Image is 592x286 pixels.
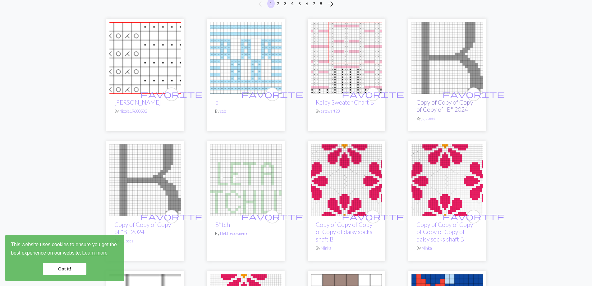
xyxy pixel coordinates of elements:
img: "B" 2024 [411,22,483,94]
p: By [114,238,176,244]
p: By [416,245,478,251]
span: favorite [443,212,505,221]
img: Daisy socks shaft [311,144,382,216]
img: Elsa B [109,22,181,94]
a: b [210,54,282,60]
a: "B" 2024 [411,54,483,60]
button: favourite [366,210,380,223]
button: favourite [265,87,279,101]
img: B*tch [210,144,282,216]
a: b [215,99,218,106]
a: Minka [421,246,432,251]
i: favourite [443,210,505,223]
button: favourite [467,87,480,101]
a: Kelby Sweater Chart B [316,99,374,106]
div: cookieconsent [5,235,124,281]
img: Daisy socks shaft [411,144,483,216]
a: B*tch [210,176,282,182]
p: By [114,108,176,114]
span: favorite [241,212,303,221]
img: Kelby Sweater Chart B [311,22,382,94]
button: favourite [165,87,178,101]
a: [PERSON_NAME] [114,99,161,106]
a: Kelby Sweater Chart B [311,54,382,60]
a: jujubees [421,116,435,121]
a: Copy of Copy of Copy of "B" 2024 [114,221,171,235]
a: Copy of Copy of Copy of Copy of daisy socks shaft B [316,221,372,242]
a: "B" 2024 [109,176,181,182]
img: b [210,22,282,94]
a: Minka [321,246,331,251]
a: Debbiedowneroo [220,231,248,236]
img: "B" 2024 [109,144,181,216]
button: favourite [467,210,480,223]
i: favourite [140,88,203,101]
span: This website uses cookies to ensure you get the best experience on our website. [11,241,118,258]
a: Copy of Copy of Copy of Copy of Copy of daisy socks shaft B [416,221,473,242]
i: Next [327,0,334,8]
a: B*tch [215,221,230,228]
i: favourite [342,210,404,223]
span: favorite [342,212,404,221]
i: favourite [241,210,303,223]
a: Daisy socks shaft [311,176,382,182]
a: Nicole19680502 [119,109,147,114]
p: By [416,115,478,121]
a: Copy of Copy of Copy of Copy of "B" 2024 [416,99,473,113]
a: Elsa B [109,54,181,60]
i: favourite [342,88,404,101]
p: By [215,108,277,114]
i: favourite [443,88,505,101]
button: favourite [366,87,380,101]
a: learn more about cookies [81,248,108,258]
i: favourite [241,88,303,101]
p: By [215,231,277,237]
span: favorite [443,89,505,99]
a: Daisy socks shaft [411,176,483,182]
span: favorite [140,212,203,221]
a: estewart23 [321,109,340,114]
span: favorite [342,89,404,99]
a: dismiss cookie message [43,263,86,275]
p: By [316,108,377,114]
span: favorite [140,89,203,99]
a: seb [220,109,226,114]
button: favourite [165,210,178,223]
span: favorite [241,89,303,99]
p: By [316,245,377,251]
i: favourite [140,210,203,223]
button: favourite [265,210,279,223]
a: jujubees [119,238,133,243]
